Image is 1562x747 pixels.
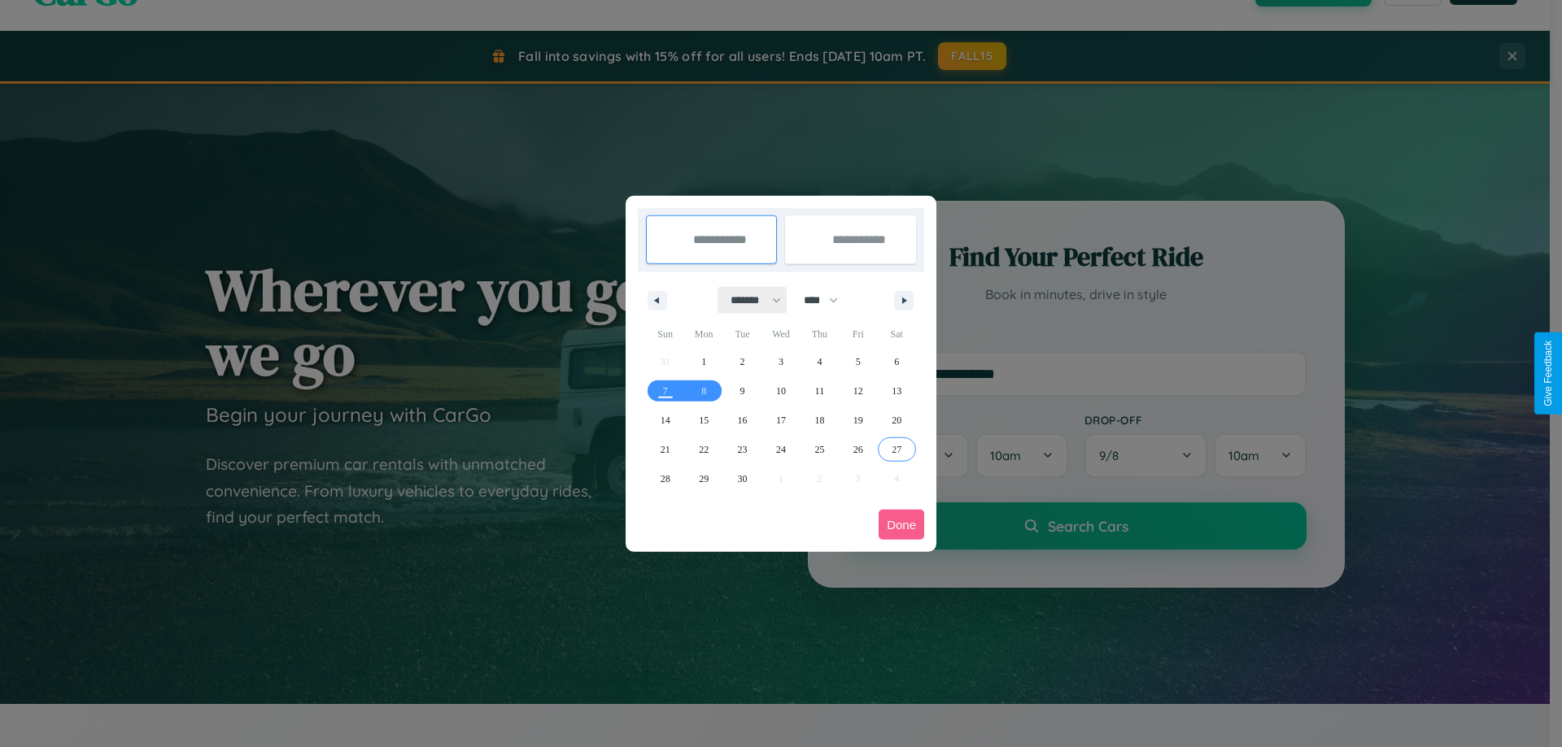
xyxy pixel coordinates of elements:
[740,376,745,406] span: 9
[853,406,863,435] span: 19
[892,435,901,464] span: 27
[776,435,786,464] span: 24
[814,406,824,435] span: 18
[879,510,924,540] button: Done
[776,406,786,435] span: 17
[684,406,722,435] button: 15
[878,347,916,376] button: 6
[646,435,684,464] button: 21
[661,406,670,435] span: 14
[646,464,684,493] button: 28
[894,347,899,376] span: 6
[723,406,761,435] button: 16
[761,376,800,406] button: 10
[701,347,706,376] span: 1
[801,321,839,347] span: Thu
[684,376,722,406] button: 8
[723,347,761,376] button: 2
[684,435,722,464] button: 22
[740,347,745,376] span: 2
[853,435,863,464] span: 26
[699,406,709,435] span: 15
[815,376,825,406] span: 11
[646,406,684,435] button: 14
[801,347,839,376] button: 4
[684,321,722,347] span: Mon
[878,376,916,406] button: 13
[801,435,839,464] button: 25
[723,435,761,464] button: 23
[776,376,786,406] span: 10
[839,406,877,435] button: 19
[839,321,877,347] span: Fri
[661,435,670,464] span: 21
[723,464,761,493] button: 30
[738,406,748,435] span: 16
[646,321,684,347] span: Sun
[801,406,839,435] button: 18
[661,464,670,493] span: 28
[853,376,863,406] span: 12
[892,376,901,406] span: 13
[878,435,916,464] button: 27
[699,435,709,464] span: 22
[723,321,761,347] span: Tue
[839,347,877,376] button: 5
[878,406,916,435] button: 20
[738,464,748,493] span: 30
[801,376,839,406] button: 11
[817,347,822,376] span: 4
[839,376,877,406] button: 12
[701,376,706,406] span: 8
[761,321,800,347] span: Wed
[663,376,668,406] span: 7
[1542,341,1554,406] div: Give Feedback
[839,435,877,464] button: 26
[814,435,824,464] span: 25
[892,406,901,435] span: 20
[684,464,722,493] button: 29
[761,435,800,464] button: 24
[761,347,800,376] button: 3
[684,347,722,376] button: 1
[878,321,916,347] span: Sat
[856,347,861,376] span: 5
[646,376,684,406] button: 7
[761,406,800,435] button: 17
[699,464,709,493] span: 29
[738,435,748,464] span: 23
[723,376,761,406] button: 9
[779,347,783,376] span: 3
